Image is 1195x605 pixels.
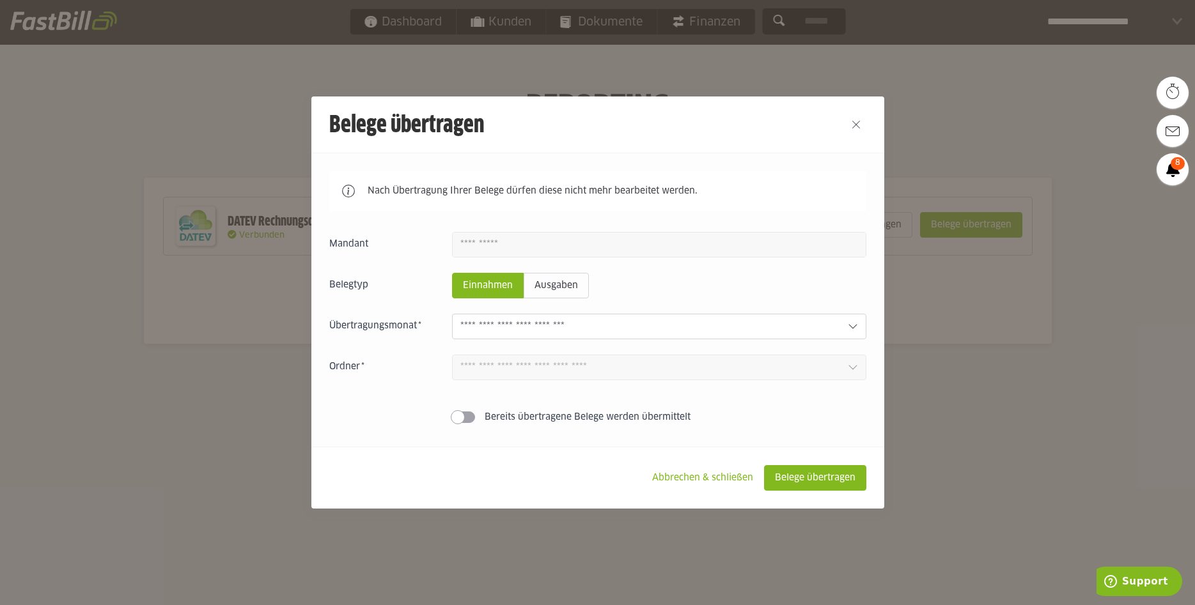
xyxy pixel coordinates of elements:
[1157,153,1189,185] a: 8
[329,411,866,424] sl-switch: Bereits übertragene Belege werden übermittelt
[1171,157,1185,170] span: 8
[764,465,866,491] sl-button: Belege übertragen
[524,273,589,298] sl-radio-button: Ausgaben
[452,273,524,298] sl-radio-button: Einnahmen
[641,465,764,491] sl-button: Abbrechen & schließen
[1097,567,1182,599] iframe: Öffnet ein Widget, in dem Sie weitere Informationen finden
